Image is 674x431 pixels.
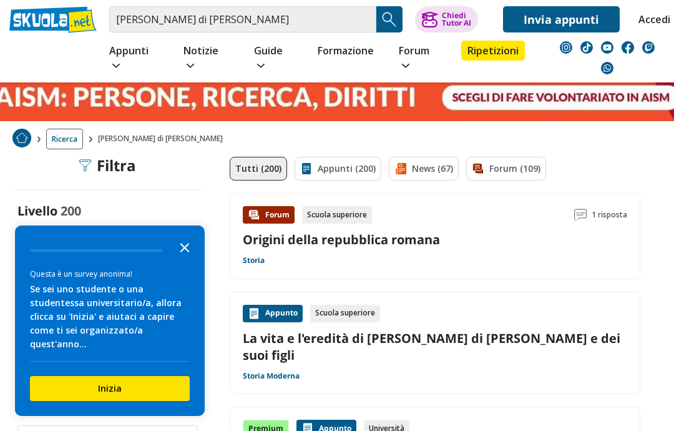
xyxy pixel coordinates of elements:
a: Notizie [180,41,232,77]
a: Invia appunti [503,6,620,32]
img: Appunti contenuto [248,307,260,320]
img: News filtro contenuto [394,162,407,175]
img: facebook [622,41,634,54]
img: Filtra filtri mobile [79,159,92,172]
a: Accedi [638,6,665,32]
img: Forum filtro contenuto [472,162,484,175]
img: WhatsApp [601,62,613,74]
img: youtube [601,41,613,54]
a: Forum [396,41,442,77]
div: Chiedi Tutor AI [442,12,471,27]
span: [PERSON_NAME] di [PERSON_NAME] [98,129,228,149]
a: Formazione [315,41,377,63]
button: ChiediTutor AI [415,6,478,32]
img: Appunti filtro contenuto [300,162,313,175]
a: Ricerca [46,129,83,149]
span: 200 [61,202,81,219]
a: News (67) [389,157,459,181]
a: Tutti (200) [230,157,287,181]
a: Storia Moderna [243,371,300,381]
img: Forum contenuto [248,209,260,221]
div: Se sei uno studente o una studentessa universitario/a, allora clicca su 'Inizia' e aiutaci a capi... [30,282,190,351]
img: Commenti lettura [574,209,587,221]
label: Livello [17,202,57,219]
a: Forum (109) [466,157,546,181]
div: Survey [15,225,205,416]
div: Forum [243,206,295,224]
div: Appunto [243,305,303,322]
img: tiktok [580,41,593,54]
a: Home [12,129,31,149]
span: 1 risposta [592,206,627,224]
input: Cerca appunti, riassunti o versioni [109,6,376,32]
a: Origini della repubblica romana [243,231,440,248]
a: La vita e l'eredità di [PERSON_NAME] di [PERSON_NAME] e dei suoi figli [243,330,627,364]
a: Ripetizioni [461,41,525,61]
div: Scuola superiore [310,305,380,322]
img: instagram [560,41,572,54]
button: Search Button [376,6,403,32]
button: Inizia [30,376,190,401]
a: Appunti [106,41,162,77]
button: Close the survey [172,234,197,259]
img: Cerca appunti, riassunti o versioni [380,10,399,29]
a: Guide [251,41,296,77]
a: Storia [243,255,265,265]
div: Scuola superiore [302,206,372,224]
img: Home [12,129,31,147]
a: Appunti (200) [295,157,381,181]
div: Questa è un survey anonima! [30,268,190,280]
img: twitch [642,41,655,54]
div: Filtra [79,157,136,174]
